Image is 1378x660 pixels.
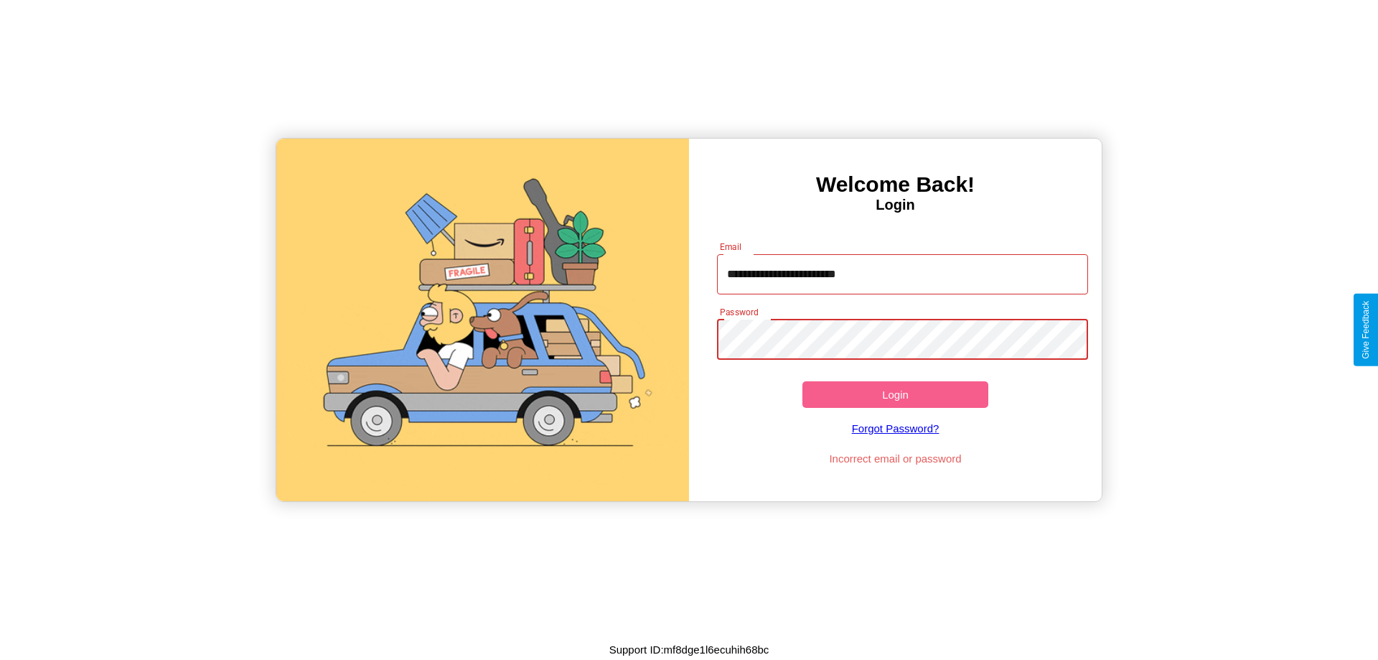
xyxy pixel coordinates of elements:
[689,197,1102,213] h4: Login
[1361,301,1371,359] div: Give Feedback
[609,640,769,659] p: Support ID: mf8dge1l6ecuhih68bc
[689,172,1102,197] h3: Welcome Back!
[276,139,689,501] img: gif
[710,449,1082,468] p: Incorrect email or password
[802,381,988,408] button: Login
[720,241,742,253] label: Email
[710,408,1082,449] a: Forgot Password?
[720,306,758,318] label: Password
